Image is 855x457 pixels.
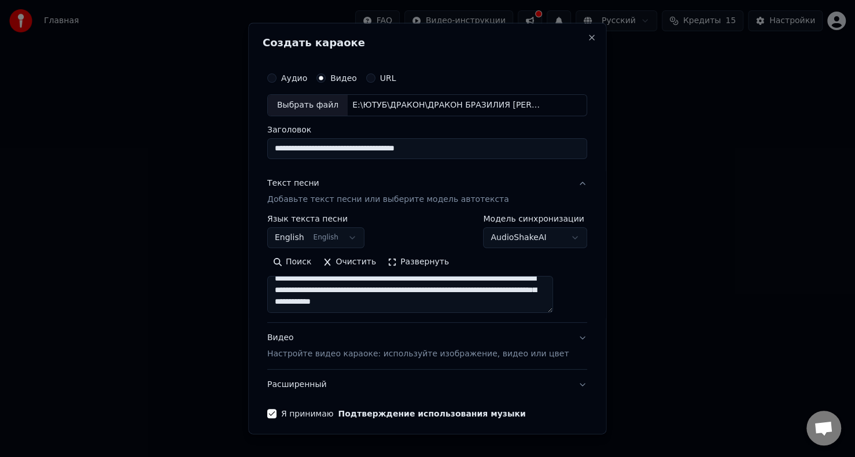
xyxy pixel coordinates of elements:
button: Расширенный [267,369,587,399]
button: Я принимаю [338,409,526,417]
label: Модель синхронизации [484,214,588,222]
button: Развернуть [382,252,455,271]
label: Заголовок [267,125,587,133]
div: Текст песни [267,177,319,189]
div: Выбрать файл [268,95,348,116]
button: ВидеоНастройте видео караоке: используйте изображение, видео или цвет [267,322,587,368]
div: Текст песниДобавьте текст песни или выберите модель автотекста [267,214,587,322]
label: Аудио [281,74,307,82]
label: Язык текста песни [267,214,364,222]
button: Очистить [318,252,382,271]
div: Видео [267,331,569,359]
p: Добавьте текст песни или выберите модель автотекста [267,193,509,205]
label: Видео [330,74,357,82]
label: Я принимаю [281,409,526,417]
button: Поиск [267,252,317,271]
div: E:\ЮТУБ\ДРАКОН\ДРАКОН БРАЗИЛИЯ [PERSON_NAME]\почему человечество не найдет инопланетян.mp4 [348,99,544,111]
button: Текст песниДобавьте текст песни или выберите модель автотекста [267,168,587,214]
h2: Создать караоке [263,38,592,48]
p: Настройте видео караоке: используйте изображение, видео или цвет [267,348,569,359]
label: URL [380,74,396,82]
